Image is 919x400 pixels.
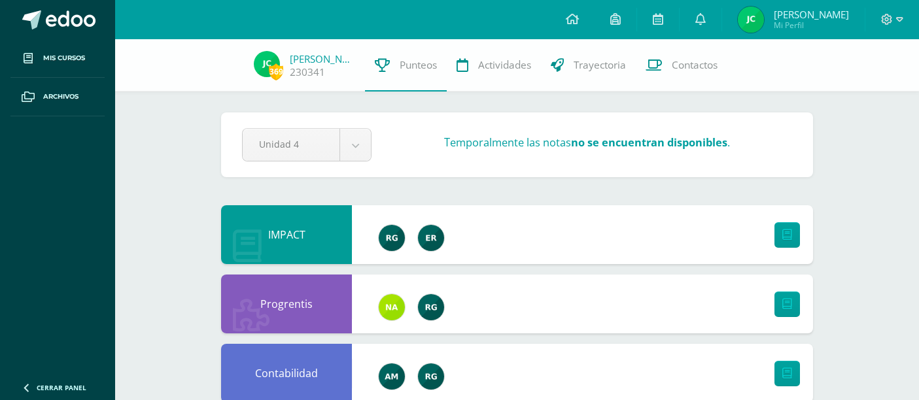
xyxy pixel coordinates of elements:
[418,294,444,320] img: 24ef3269677dd7dd963c57b86ff4a022.png
[221,205,352,264] div: IMPACT
[418,225,444,251] img: 43406b00e4edbe00e0fe2658b7eb63de.png
[636,39,727,92] a: Contactos
[379,225,405,251] img: 24ef3269677dd7dd963c57b86ff4a022.png
[574,58,626,72] span: Trayectoria
[541,39,636,92] a: Trayectoria
[221,275,352,333] div: Progrentis
[379,294,405,320] img: 35a337993bdd6a3ef9ef2b9abc5596bd.png
[243,129,371,161] a: Unidad 4
[738,7,764,33] img: ea1128815ae1cf43e590f85f5e8a7301.png
[269,63,283,80] span: 369
[290,65,325,79] a: 230341
[43,92,78,102] span: Archivos
[43,53,85,63] span: Mis cursos
[774,20,849,31] span: Mi Perfil
[259,129,323,159] span: Unidad 4
[10,39,105,78] a: Mis cursos
[418,363,444,390] img: 24ef3269677dd7dd963c57b86ff4a022.png
[37,383,86,392] span: Cerrar panel
[400,58,437,72] span: Punteos
[365,39,447,92] a: Punteos
[444,135,730,150] h3: Temporalmente las notas .
[447,39,541,92] a: Actividades
[10,78,105,116] a: Archivos
[774,8,849,21] span: [PERSON_NAME]
[571,135,727,150] strong: no se encuentran disponibles
[672,58,718,72] span: Contactos
[290,52,355,65] a: [PERSON_NAME]
[478,58,531,72] span: Actividades
[379,363,405,390] img: 6e92675d869eb295716253c72d38e6e7.png
[254,51,280,77] img: ea1128815ae1cf43e590f85f5e8a7301.png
